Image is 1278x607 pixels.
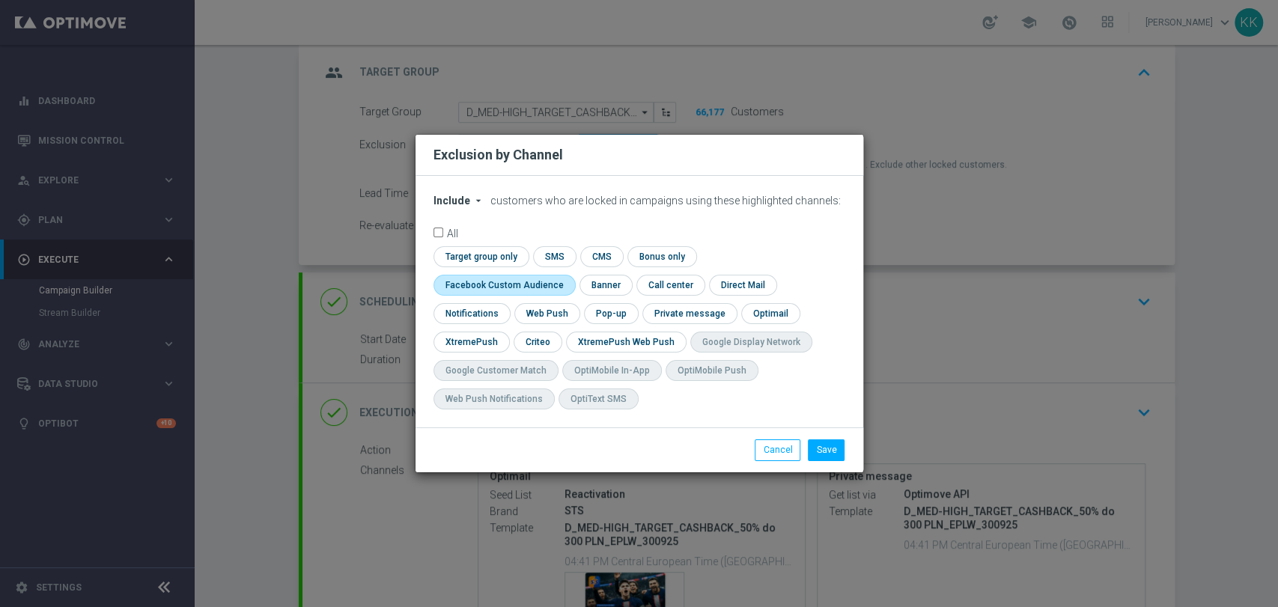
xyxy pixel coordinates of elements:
label: All [447,228,458,237]
h2: Exclusion by Channel [433,146,563,164]
div: OptiText SMS [570,393,627,406]
div: Web Push Notifications [445,393,543,406]
div: Google Display Network [702,336,800,349]
div: customers who are locked in campaigns using these highlighted channels: [433,195,845,207]
i: arrow_drop_down [472,195,484,207]
div: OptiMobile Push [678,364,746,377]
div: OptiMobile In-App [574,364,650,377]
button: Save [808,439,845,460]
button: Include arrow_drop_down [433,195,488,207]
span: Include [433,195,470,207]
button: Cancel [755,439,800,460]
div: Google Customer Match [445,364,547,377]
